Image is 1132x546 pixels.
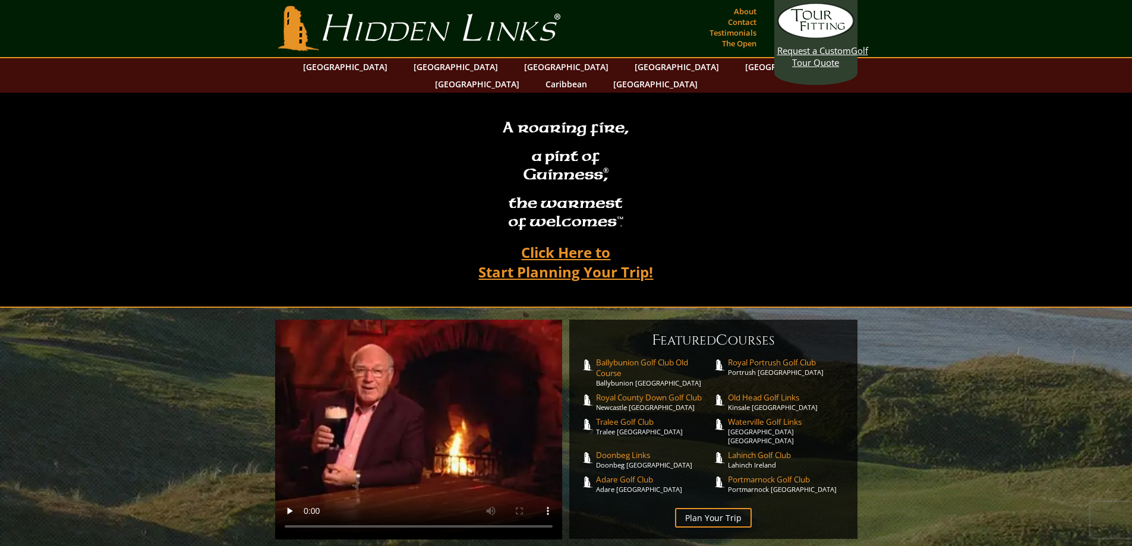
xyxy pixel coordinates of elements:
a: [GEOGRAPHIC_DATA] [297,58,393,75]
a: Plan Your Trip [675,508,752,528]
span: Portmarnock Golf Club [728,474,846,485]
span: Adare Golf Club [596,474,714,485]
a: [GEOGRAPHIC_DATA] [607,75,704,93]
span: Waterville Golf Links [728,416,846,427]
span: Royal Portrush Golf Club [728,357,846,368]
h6: eatured ourses [581,331,846,350]
span: C [716,331,728,350]
a: [GEOGRAPHIC_DATA] [408,58,504,75]
a: [GEOGRAPHIC_DATA] [518,58,614,75]
a: [GEOGRAPHIC_DATA] [629,58,725,75]
a: Royal Portrush Golf ClubPortrush [GEOGRAPHIC_DATA] [728,357,846,377]
span: Doonbeg Links [596,450,714,460]
span: Lahinch Golf Club [728,450,846,460]
a: Ballybunion Golf Club Old CourseBallybunion [GEOGRAPHIC_DATA] [596,357,714,387]
a: Tralee Golf ClubTralee [GEOGRAPHIC_DATA] [596,416,714,436]
span: Old Head Golf Links [728,392,846,403]
span: Request a Custom [777,45,851,56]
a: Lahinch Golf ClubLahinch Ireland [728,450,846,469]
span: Tralee Golf Club [596,416,714,427]
a: Request a CustomGolf Tour Quote [777,3,854,68]
h2: A roaring fire, a pint of Guinness , the warmest of welcomesâ„¢. [495,113,636,238]
a: [GEOGRAPHIC_DATA] [739,58,835,75]
a: Testimonials [707,24,759,41]
a: Royal County Down Golf ClubNewcastle [GEOGRAPHIC_DATA] [596,392,714,412]
span: Royal County Down Golf Club [596,392,714,403]
span: F [652,331,660,350]
a: The Open [719,35,759,52]
a: [GEOGRAPHIC_DATA] [429,75,525,93]
span: Ballybunion Golf Club Old Course [596,357,714,378]
a: Adare Golf ClubAdare [GEOGRAPHIC_DATA] [596,474,714,494]
a: Click Here toStart Planning Your Trip! [466,238,665,286]
a: Doonbeg LinksDoonbeg [GEOGRAPHIC_DATA] [596,450,714,469]
a: About [731,3,759,20]
a: Caribbean [540,75,593,93]
a: Waterville Golf Links[GEOGRAPHIC_DATA] [GEOGRAPHIC_DATA] [728,416,846,445]
a: Old Head Golf LinksKinsale [GEOGRAPHIC_DATA] [728,392,846,412]
a: Portmarnock Golf ClubPortmarnock [GEOGRAPHIC_DATA] [728,474,846,494]
a: Contact [725,14,759,30]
